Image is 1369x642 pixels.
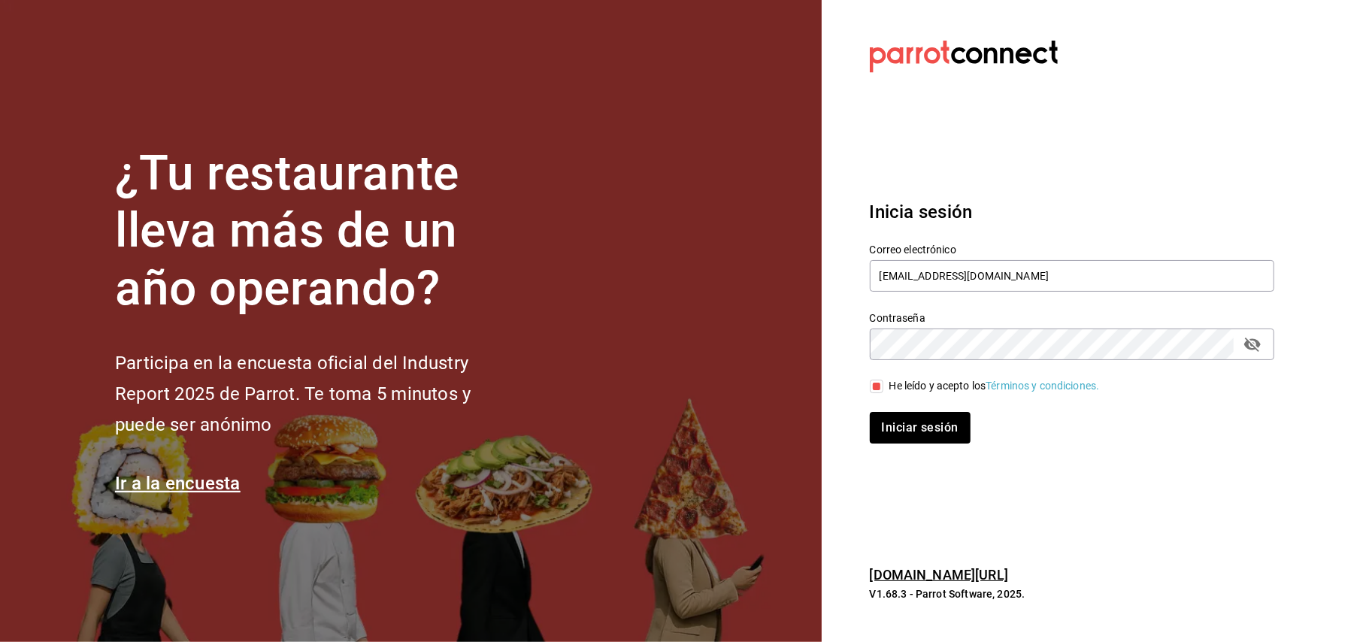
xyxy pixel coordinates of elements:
h2: Participa en la encuesta oficial del Industry Report 2025 de Parrot. Te toma 5 minutos y puede se... [115,348,521,440]
a: [DOMAIN_NAME][URL] [870,567,1008,583]
label: Contraseña [870,313,1274,323]
a: Ir a la encuesta [115,473,241,494]
div: He leído y acepto los [889,378,1100,394]
a: Términos y condiciones. [986,380,1099,392]
button: Iniciar sesión [870,412,971,444]
input: Ingresa tu correo electrónico [870,260,1274,292]
h1: ¿Tu restaurante lleva más de un año operando? [115,145,521,318]
button: passwordField [1240,332,1265,357]
p: V1.68.3 - Parrot Software, 2025. [870,586,1274,601]
label: Correo electrónico [870,244,1274,255]
h3: Inicia sesión [870,198,1274,226]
